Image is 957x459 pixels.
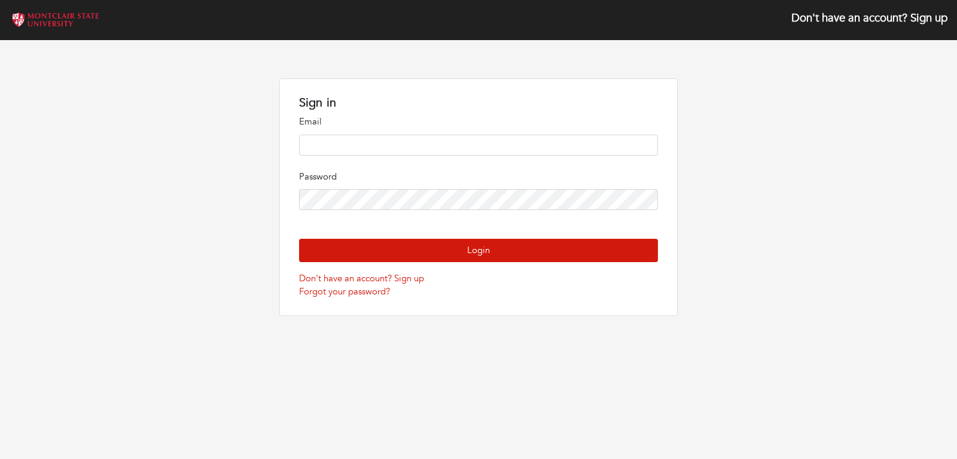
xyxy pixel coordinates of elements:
[299,272,424,284] a: Don't have an account? Sign up
[791,10,947,26] a: Don't have an account? Sign up
[10,10,100,31] img: Montclair_logo.png
[299,96,659,110] h1: Sign in
[299,239,659,262] button: Login
[299,115,659,129] p: Email
[299,170,659,184] p: Password
[299,285,390,297] a: Forgot your password?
